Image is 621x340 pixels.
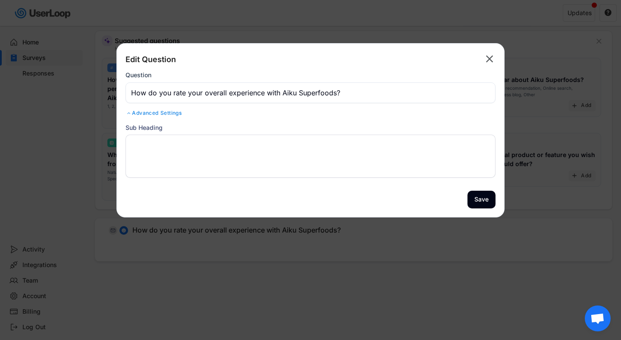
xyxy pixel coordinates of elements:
div: Advanced Settings [125,110,496,116]
button: Save [467,191,496,208]
div: Edit Question [125,54,176,65]
text:  [486,53,493,65]
input: Type your question here... [125,82,496,103]
div: Sub Heading [125,123,496,132]
div: Question [125,71,151,79]
div: Chat abierto [585,305,611,331]
button:  [483,52,496,66]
